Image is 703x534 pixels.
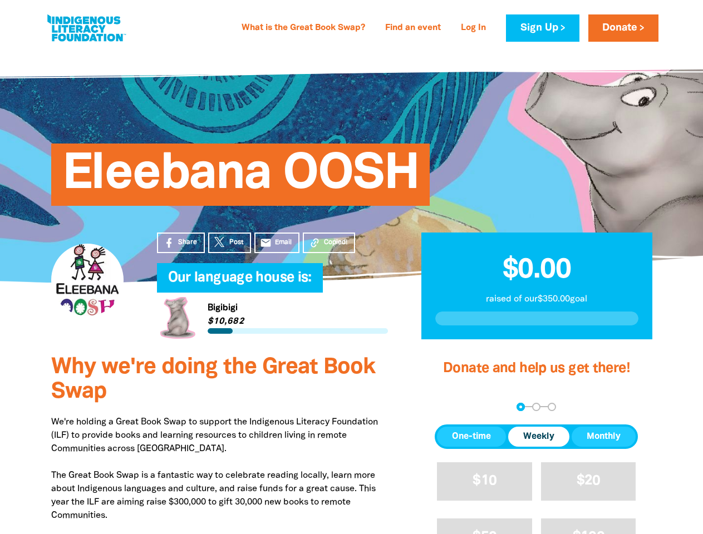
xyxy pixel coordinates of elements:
[62,152,419,206] span: Eleebana OOSH
[303,233,355,253] button: Copied!
[157,233,205,253] a: Share
[437,462,532,501] button: $10
[517,403,525,411] button: Navigate to step 1 of 3 to enter your donation amount
[548,403,556,411] button: Navigate to step 3 of 3 to enter your payment details
[473,474,496,487] span: $10
[523,430,554,443] span: Weekly
[229,238,243,248] span: Post
[178,238,197,248] span: Share
[541,462,636,501] button: $20
[254,233,300,253] a: emailEmail
[443,362,630,375] span: Donate and help us get there!
[260,237,272,249] i: email
[378,19,448,37] a: Find an event
[51,357,375,402] span: Why we're doing the Great Book Swap
[324,238,347,248] span: Copied!
[157,281,388,288] h6: My Team
[577,474,601,487] span: $20
[532,403,540,411] button: Navigate to step 2 of 3 to enter your details
[435,424,638,449] div: Donation frequency
[572,427,636,447] button: Monthly
[508,427,569,447] button: Weekly
[435,293,638,306] p: raised of our $350.00 goal
[588,14,658,42] a: Donate
[452,430,491,443] span: One-time
[235,19,372,37] a: What is the Great Book Swap?
[275,238,292,248] span: Email
[587,430,621,443] span: Monthly
[454,19,493,37] a: Log In
[506,14,579,42] a: Sign Up
[437,427,506,447] button: One-time
[168,271,312,293] span: Our language house is:
[503,258,571,283] span: $0.00
[208,233,251,253] a: Post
